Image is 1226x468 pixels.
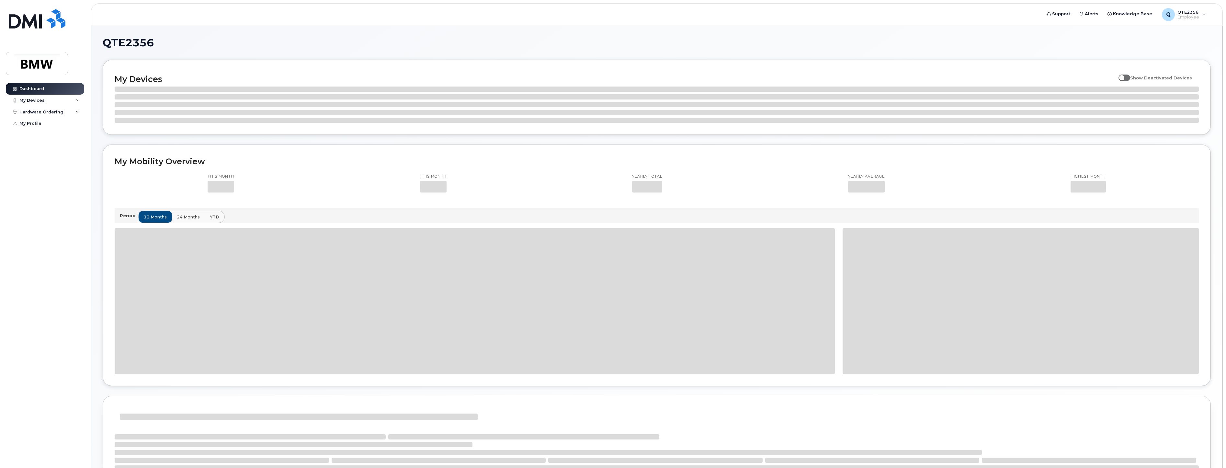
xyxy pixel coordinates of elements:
span: Show Deactivated Devices [1130,75,1192,80]
h2: My Mobility Overview [115,157,1199,166]
span: QTE2356 [103,38,154,48]
p: This month [420,174,447,179]
h2: My Devices [115,74,1115,84]
p: Yearly average [848,174,885,179]
p: Highest month [1071,174,1106,179]
p: Period [120,213,138,219]
input: Show Deactivated Devices [1118,72,1124,77]
span: 24 months [177,214,200,220]
span: YTD [210,214,219,220]
p: Yearly total [632,174,662,179]
p: This month [208,174,234,179]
